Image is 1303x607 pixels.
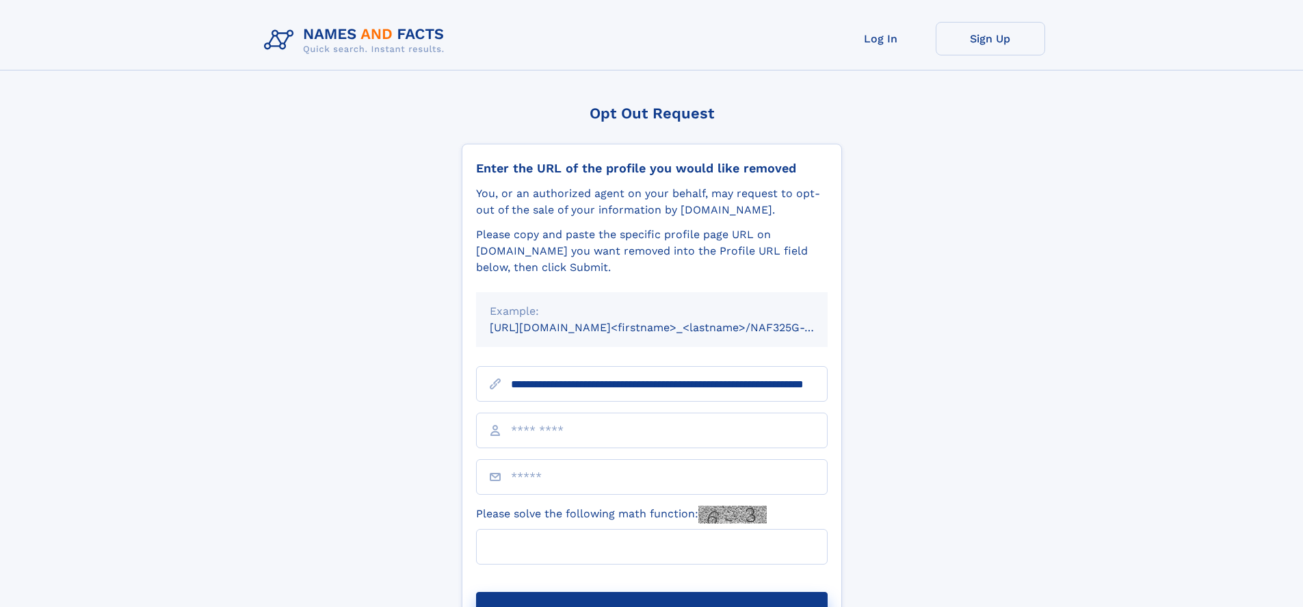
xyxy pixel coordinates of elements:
img: Logo Names and Facts [259,22,456,59]
div: Opt Out Request [462,105,842,122]
div: Example: [490,303,814,320]
small: [URL][DOMAIN_NAME]<firstname>_<lastname>/NAF325G-xxxxxxxx [490,321,854,334]
a: Sign Up [936,22,1045,55]
div: You, or an authorized agent on your behalf, may request to opt-out of the sale of your informatio... [476,185,828,218]
a: Log In [826,22,936,55]
div: Enter the URL of the profile you would like removed [476,161,828,176]
label: Please solve the following math function: [476,506,767,524]
div: Please copy and paste the specific profile page URL on [DOMAIN_NAME] you want removed into the Pr... [476,227,828,276]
